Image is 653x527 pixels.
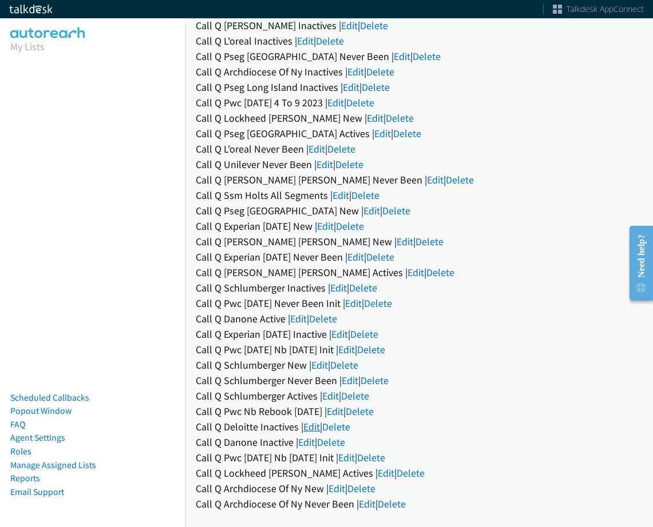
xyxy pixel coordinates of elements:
[349,281,377,294] a: Delete
[10,486,64,497] a: Email Support
[357,343,385,356] a: Delete
[342,374,358,387] a: Edit
[346,405,374,418] a: Delete
[341,19,358,32] a: Edit
[394,50,410,63] a: Edit
[196,95,643,110] div: Call Q Pwc [DATE] 4 To 9 2023 | |
[196,265,643,280] div: Call Q [PERSON_NAME] [PERSON_NAME] Actives | |
[341,389,369,402] a: Delete
[290,312,307,325] a: Edit
[378,497,406,510] a: Delete
[317,436,345,449] a: Delete
[196,496,643,512] div: Call Q Archdiocese Of Ny Never Been | |
[364,297,392,310] a: Delete
[336,219,364,233] a: Delete
[620,218,653,309] iframe: Resource Center
[308,142,325,155] a: Edit
[10,392,89,403] a: Scheduled Callbacks
[366,250,394,263] a: Delete
[196,373,643,388] div: Call Q Schlumberger Never Been | |
[345,297,362,310] a: Edit
[327,96,344,109] a: Edit
[196,157,643,172] div: Call Q Unilever Never Been | |
[316,158,333,171] a: Edit
[350,328,378,341] a: Delete
[196,110,643,126] div: Call Q Lockheed [PERSON_NAME] New | |
[413,50,441,63] a: Delete
[329,482,345,495] a: Edit
[303,420,320,433] a: Edit
[397,466,425,480] a: Delete
[553,3,644,15] a: Talkdesk AppConnect
[426,266,454,279] a: Delete
[357,451,385,464] a: Delete
[415,235,444,248] a: Delete
[382,204,410,217] a: Delete
[446,173,474,186] a: Delete
[397,235,413,248] a: Edit
[330,281,347,294] a: Edit
[10,446,31,457] a: Roles
[407,266,424,279] a: Edit
[196,465,643,481] div: Call Q Lockheed [PERSON_NAME] Actives | |
[322,420,350,433] a: Delete
[317,219,334,233] a: Edit
[361,374,389,387] a: Delete
[327,405,343,418] a: Edit
[363,204,380,217] a: Edit
[10,405,72,416] a: Popout Window
[309,312,337,325] a: Delete
[196,419,643,434] div: Call Q Deloitte Inactives | |
[362,81,390,94] a: Delete
[196,249,643,265] div: Call Q Experian [DATE] Never Been | |
[378,466,394,480] a: Edit
[427,173,444,186] a: Edit
[196,126,643,141] div: Call Q Pseg [GEOGRAPHIC_DATA] Actives | |
[10,473,40,484] a: Reports
[347,65,364,78] a: Edit
[333,189,349,202] a: Edit
[196,33,643,49] div: Call Q L'oreal Inactives | |
[351,189,379,202] a: Delete
[196,481,643,496] div: Call Q Archdiocese Of Ny New | |
[196,296,643,311] div: Call Q Pwc [DATE] Never Been Init | |
[347,482,375,495] a: Delete
[359,497,375,510] a: Edit
[196,280,643,296] div: Call Q Schlumberger Inactives | |
[343,81,359,94] a: Edit
[338,451,355,464] a: Edit
[10,432,65,443] a: Agent Settings
[366,65,394,78] a: Delete
[196,357,643,373] div: Call Q Schlumberger New | |
[196,203,643,218] div: Call Q Pseg [GEOGRAPHIC_DATA] New | |
[322,389,339,402] a: Edit
[196,434,643,450] div: Call Q Danone Inactive | |
[196,234,643,249] div: Call Q [PERSON_NAME] [PERSON_NAME] New | |
[331,328,348,341] a: Edit
[367,111,383,125] a: Edit
[393,127,421,140] a: Delete
[298,436,315,449] a: Edit
[196,49,643,64] div: Call Q Pseg [GEOGRAPHIC_DATA] Never Been | |
[196,64,643,79] div: Call Q Archdiocese Of Ny Inactives | |
[346,96,374,109] a: Delete
[316,34,344,47] a: Delete
[386,111,414,125] a: Delete
[196,326,643,342] div: Call Q Experian [DATE] Inactive | |
[374,127,391,140] a: Edit
[360,19,388,32] a: Delete
[297,34,314,47] a: Edit
[335,158,363,171] a: Delete
[196,388,643,404] div: Call Q Schlumberger Actives | |
[196,311,643,326] div: Call Q Danone Active | |
[196,218,643,234] div: Call Q Experian [DATE] New | |
[10,419,25,430] a: FAQ
[196,450,643,465] div: Call Q Pwc [DATE] Nb [DATE] Init | |
[10,40,45,53] a: My Lists
[196,404,643,419] div: Call Q Pwc Nb Rebook [DATE] | |
[196,79,643,95] div: Call Q Pseg Long Island Inactives | |
[10,460,96,470] a: Manage Assigned Lists
[330,358,358,372] a: Delete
